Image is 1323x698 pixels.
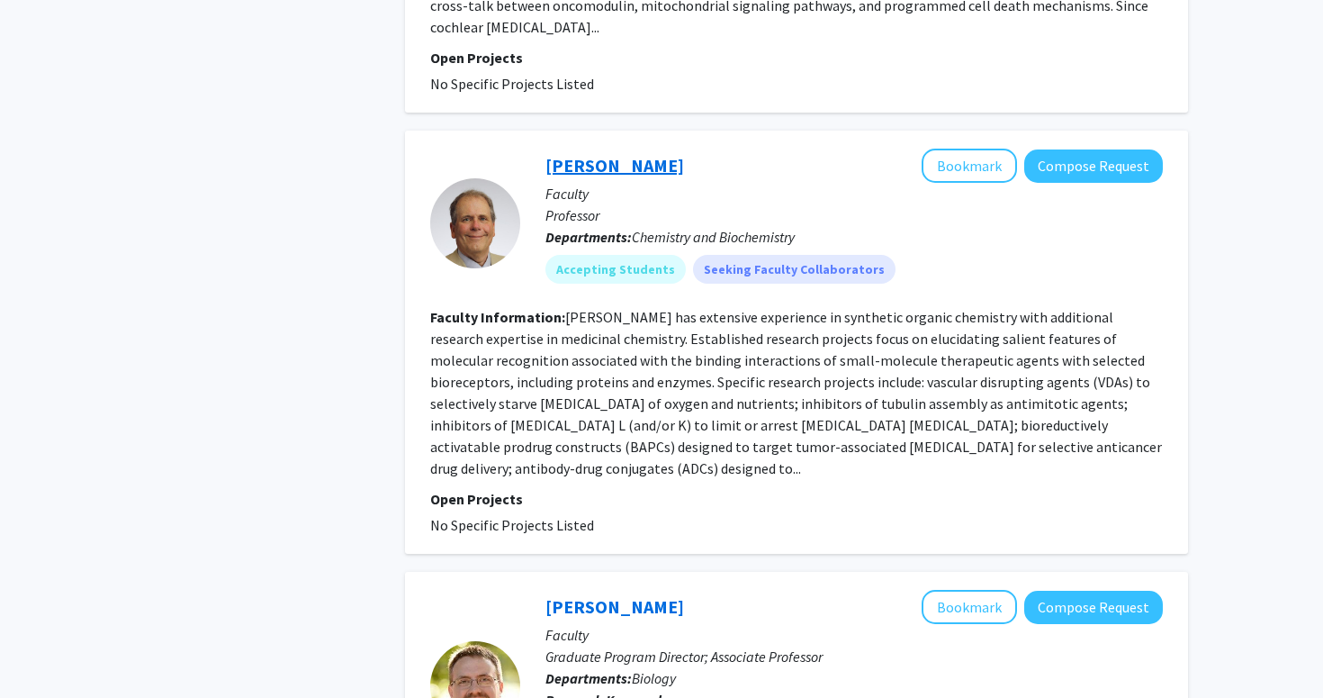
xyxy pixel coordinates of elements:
p: Faculty [545,624,1163,646]
b: Departments: [545,228,632,246]
span: Biology [632,669,676,687]
span: No Specific Projects Listed [430,75,594,93]
p: Graduate Program Director; Associate Professor [545,646,1163,667]
b: Departments: [545,669,632,687]
button: Add Kevin G. Pinney to Bookmarks [922,149,1017,183]
a: [PERSON_NAME] [545,154,684,177]
button: Compose Request to Kevin G. Pinney [1024,150,1163,183]
span: No Specific Projects Listed [430,516,594,534]
p: Professor [545,204,1163,226]
mat-chip: Seeking Faculty Collaborators [693,255,895,284]
p: Open Projects [430,47,1163,68]
iframe: Chat [13,617,76,684]
button: Add Joseph Taube to Bookmarks [922,590,1017,624]
b: Faculty Information: [430,308,565,326]
button: Compose Request to Joseph Taube [1024,591,1163,624]
fg-read-more: [PERSON_NAME] has extensive experience in synthetic organic chemistry with additional research ex... [430,308,1162,477]
span: Chemistry and Biochemistry [632,228,795,246]
a: [PERSON_NAME] [545,595,684,618]
mat-chip: Accepting Students [545,255,686,284]
p: Open Projects [430,488,1163,510]
p: Faculty [545,183,1163,204]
